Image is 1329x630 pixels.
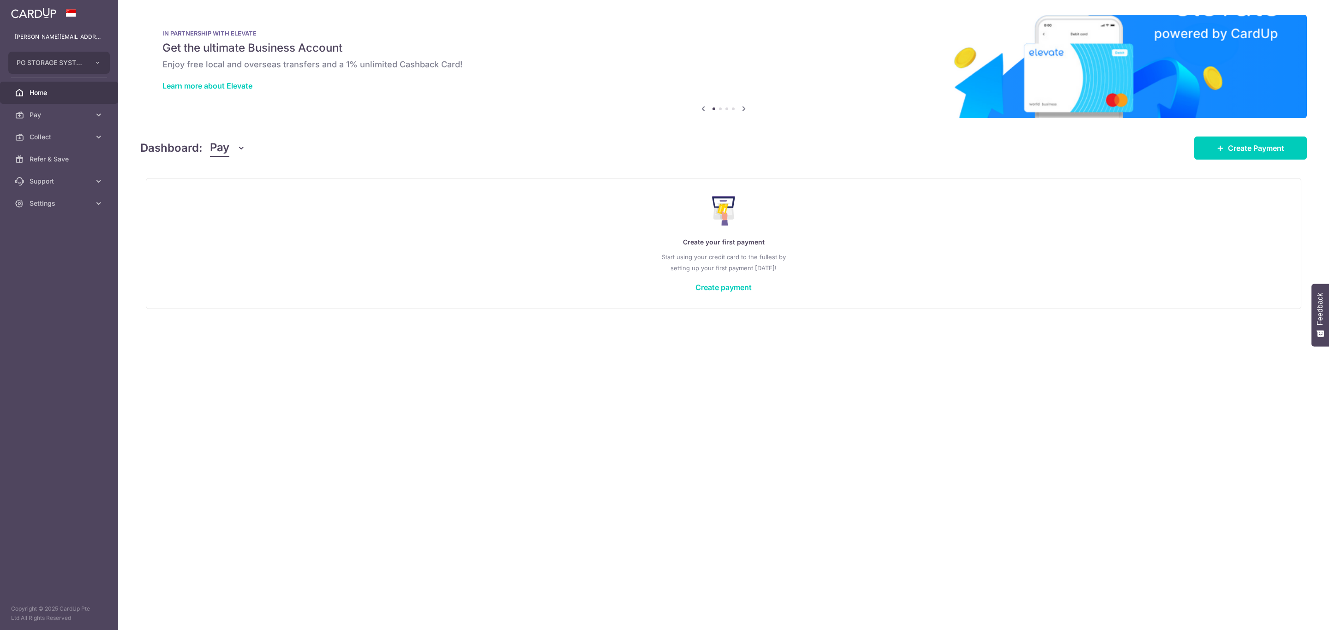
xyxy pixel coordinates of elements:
[210,139,245,157] button: Pay
[210,139,229,157] span: Pay
[162,81,252,90] a: Learn more about Elevate
[30,177,90,186] span: Support
[17,58,85,67] span: PG STORAGE SYSTEMS PTE. LTD.
[712,196,736,226] img: Make Payment
[15,32,103,42] p: [PERSON_NAME][EMAIL_ADDRESS][PERSON_NAME][DOMAIN_NAME]
[140,15,1307,118] img: Renovation banner
[30,110,90,119] span: Pay
[1316,293,1324,325] span: Feedback
[30,199,90,208] span: Settings
[30,132,90,142] span: Collect
[140,140,203,156] h4: Dashboard:
[8,52,110,74] button: PG STORAGE SYSTEMS PTE. LTD.
[695,283,752,292] a: Create payment
[30,88,90,97] span: Home
[162,59,1285,70] h6: Enjoy free local and overseas transfers and a 1% unlimited Cashback Card!
[162,41,1285,55] h5: Get the ultimate Business Account
[165,237,1282,248] p: Create your first payment
[30,155,90,164] span: Refer & Save
[162,30,1285,37] p: IN PARTNERSHIP WITH ELEVATE
[11,7,56,18] img: CardUp
[1228,143,1284,154] span: Create Payment
[1194,137,1307,160] a: Create Payment
[165,251,1282,273] p: Start using your credit card to the fullest by setting up your first payment [DATE]!
[1311,284,1329,346] button: Feedback - Show survey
